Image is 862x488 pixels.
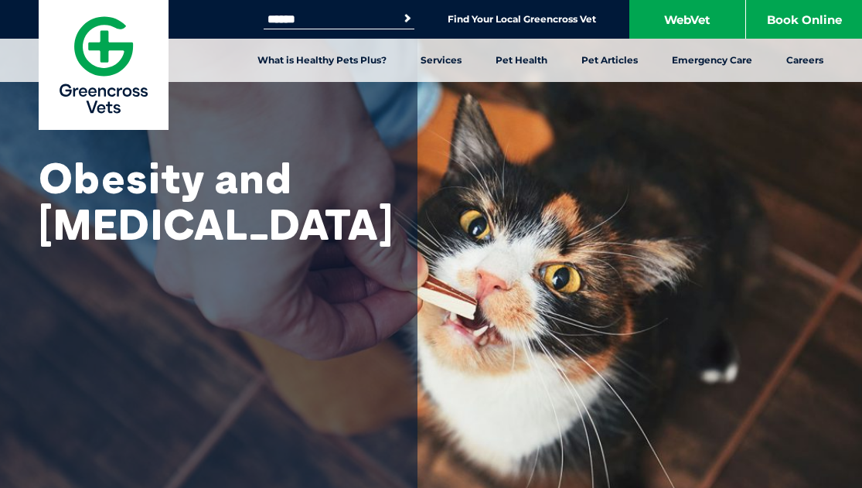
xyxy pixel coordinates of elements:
[404,39,479,82] a: Services
[240,39,404,82] a: What is Healthy Pets Plus?
[655,39,769,82] a: Emergency Care
[448,13,596,26] a: Find Your Local Greencross Vet
[769,39,840,82] a: Careers
[400,11,415,26] button: Search
[564,39,655,82] a: Pet Articles
[39,155,379,247] h1: Obesity and [MEDICAL_DATA]
[479,39,564,82] a: Pet Health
